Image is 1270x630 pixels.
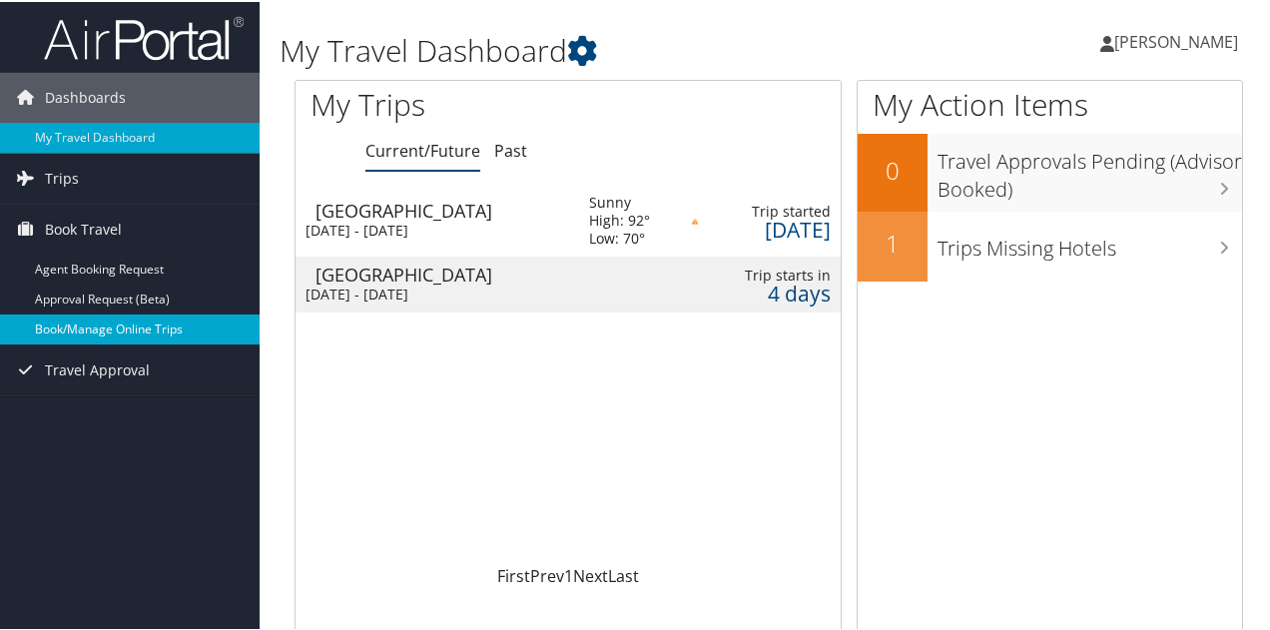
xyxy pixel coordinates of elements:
h1: My Travel Dashboard [280,28,932,70]
a: 1Trips Missing Hotels [858,210,1242,280]
h2: 0 [858,152,928,186]
h3: Trips Missing Hotels [938,223,1242,261]
a: Next [573,563,608,585]
a: First [497,563,530,585]
h2: 1 [858,225,928,259]
a: Current/Future [365,138,480,160]
div: [GEOGRAPHIC_DATA] [316,200,569,218]
h1: My Action Items [858,82,1242,124]
div: [DATE] - [DATE] [306,220,559,238]
div: [DATE] [718,219,830,237]
span: Dashboards [45,71,126,121]
div: Sunny [589,192,650,210]
h3: Travel Approvals Pending (Advisor Booked) [938,136,1242,202]
div: Low: 70° [589,228,650,246]
a: Prev [530,563,564,585]
div: [GEOGRAPHIC_DATA] [316,264,569,282]
span: Travel Approval [45,343,150,393]
img: alert-flat-solid-caution.png [692,217,698,223]
a: [PERSON_NAME] [1100,10,1258,70]
span: [PERSON_NAME] [1114,29,1238,51]
a: Last [608,563,639,585]
span: Book Travel [45,203,122,253]
div: [DATE] - [DATE] [306,284,559,302]
div: 4 days [718,283,830,301]
span: Trips [45,152,79,202]
h1: My Trips [311,82,598,124]
div: Trip starts in [718,265,830,283]
div: High: 92° [589,210,650,228]
img: airportal-logo.png [44,13,244,60]
a: 0Travel Approvals Pending (Advisor Booked) [858,132,1242,209]
a: Past [494,138,527,160]
a: 1 [564,563,573,585]
div: Trip started [718,201,830,219]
